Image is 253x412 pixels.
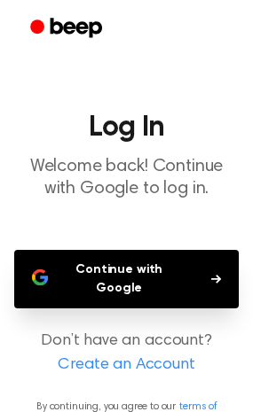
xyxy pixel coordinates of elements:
button: Continue with Google [14,250,239,308]
a: Beep [18,12,118,46]
h1: Log In [14,113,239,142]
p: Don’t have an account? [14,330,239,377]
a: Create an Account [18,354,235,377]
p: Welcome back! Continue with Google to log in. [14,156,239,200]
